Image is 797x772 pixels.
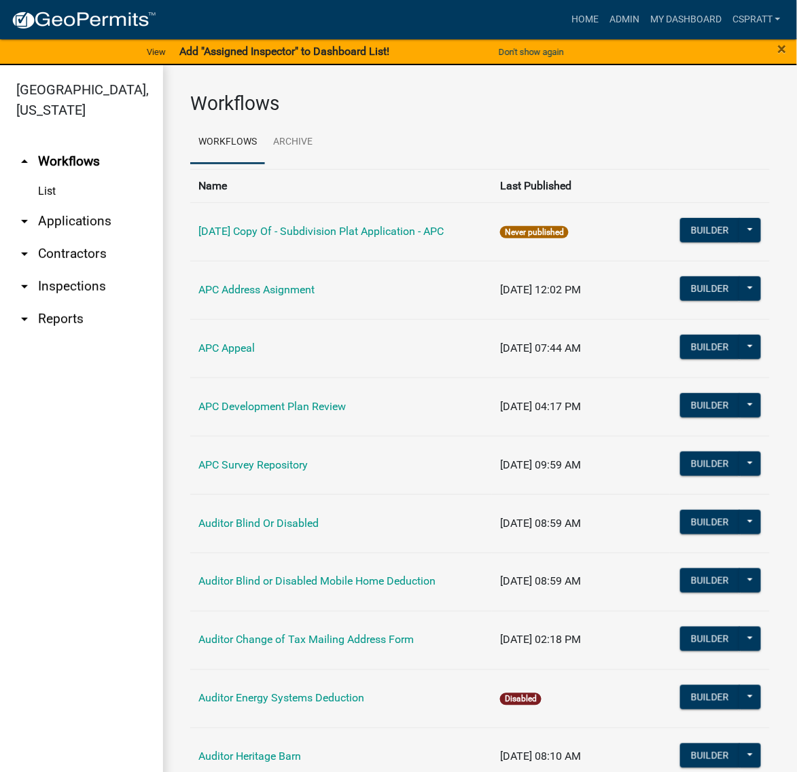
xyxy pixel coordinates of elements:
[778,39,787,58] span: ×
[198,517,319,530] a: Auditor Blind Or Disabled
[500,458,581,471] span: [DATE] 09:59 AM
[500,283,581,296] span: [DATE] 12:02 PM
[190,92,770,115] h3: Workflows
[680,743,740,768] button: Builder
[500,575,581,588] span: [DATE] 08:59 AM
[500,750,581,763] span: [DATE] 08:10 AM
[500,226,569,238] span: Never published
[680,685,740,710] button: Builder
[198,283,315,296] a: APC Address Asignment
[190,169,492,202] th: Name
[179,45,389,58] strong: Add "Assigned Inspector" to Dashboard List!
[500,633,581,646] span: [DATE] 02:18 PM
[680,393,740,418] button: Builder
[680,452,740,476] button: Builder
[198,342,255,354] a: APC Appeal
[645,7,727,33] a: My Dashboard
[493,41,569,63] button: Don't show again
[492,169,670,202] th: Last Published
[680,218,740,242] button: Builder
[198,400,346,413] a: APC Development Plan Review
[680,568,740,593] button: Builder
[680,627,740,651] button: Builder
[16,311,33,327] i: arrow_drop_down
[500,342,581,354] span: [DATE] 07:44 AM
[198,633,414,646] a: Auditor Change of Tax Mailing Address Form
[265,121,321,164] a: Archive
[141,41,171,63] a: View
[500,517,581,530] span: [DATE] 08:59 AM
[198,750,301,763] a: Auditor Heritage Barn
[190,121,265,164] a: Workflows
[680,510,740,534] button: Builder
[198,458,308,471] a: APC Survey Repository
[16,153,33,170] i: arrow_drop_up
[727,7,786,33] a: cspratt
[198,692,364,705] a: Auditor Energy Systems Deduction
[16,246,33,262] i: arrow_drop_down
[778,41,787,57] button: Close
[16,213,33,229] i: arrow_drop_down
[680,335,740,359] button: Builder
[604,7,645,33] a: Admin
[500,400,581,413] span: [DATE] 04:17 PM
[566,7,604,33] a: Home
[680,276,740,301] button: Builder
[198,575,436,588] a: Auditor Blind or Disabled Mobile Home Deduction
[198,225,444,238] a: [DATE] Copy Of - Subdivision Plat Application - APC
[500,693,542,705] span: Disabled
[16,278,33,295] i: arrow_drop_down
